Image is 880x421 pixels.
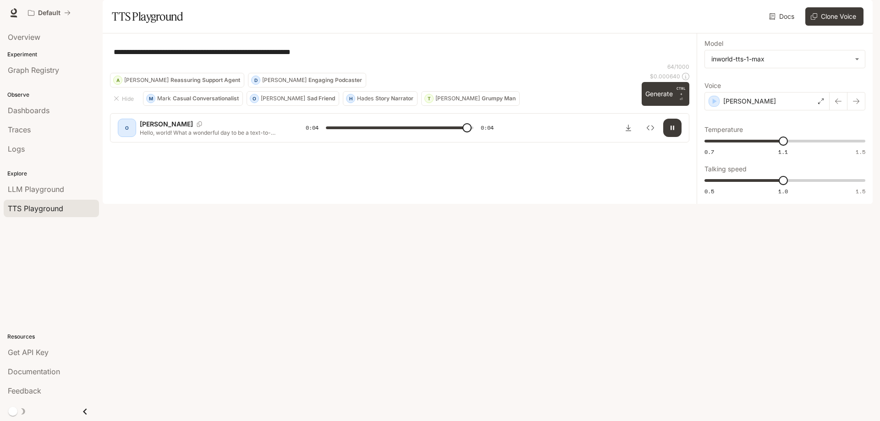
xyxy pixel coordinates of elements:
[375,96,413,101] p: Story Narrator
[856,148,865,156] span: 1.5
[856,187,865,195] span: 1.5
[346,91,355,106] div: H
[38,9,60,17] p: Default
[250,91,258,106] div: O
[705,50,865,68] div: inworld-tts-1-max
[619,119,638,137] button: Download audio
[641,119,660,137] button: Inspect
[435,96,480,101] p: [PERSON_NAME]
[425,91,433,106] div: T
[248,73,366,87] button: D[PERSON_NAME]Engaging Podcaster
[676,86,686,97] p: CTRL +
[140,129,284,137] p: Hello, world! What a wonderful day to be a text-to-speech model!
[704,166,747,172] p: Talking speed
[704,148,714,156] span: 0.7
[157,96,171,101] p: Mark
[357,96,374,101] p: Hades
[308,77,362,83] p: Engaging Podcaster
[421,91,520,106] button: T[PERSON_NAME]Grumpy Man
[247,91,339,106] button: O[PERSON_NAME]Sad Friend
[343,91,418,106] button: HHadesStory Narrator
[170,77,240,83] p: Reassuring Support Agent
[110,91,139,106] button: Hide
[481,123,494,132] span: 0:04
[24,4,75,22] button: All workspaces
[307,96,335,101] p: Sad Friend
[704,126,743,133] p: Temperature
[704,82,721,89] p: Voice
[193,121,206,127] button: Copy Voice ID
[482,96,516,101] p: Grumpy Man
[642,82,689,106] button: GenerateCTRL +⏎
[704,40,723,47] p: Model
[147,91,155,106] div: M
[120,120,134,135] div: O
[723,97,776,106] p: [PERSON_NAME]
[261,96,305,101] p: [PERSON_NAME]
[778,148,788,156] span: 1.1
[676,86,686,102] p: ⏎
[767,7,798,26] a: Docs
[711,55,850,64] div: inworld-tts-1-max
[650,72,680,80] p: $ 0.000640
[805,7,863,26] button: Clone Voice
[140,120,193,129] p: [PERSON_NAME]
[306,123,319,132] span: 0:04
[173,96,239,101] p: Casual Conversationalist
[124,77,169,83] p: [PERSON_NAME]
[143,91,243,106] button: MMarkCasual Conversationalist
[778,187,788,195] span: 1.0
[110,73,244,87] button: A[PERSON_NAME]Reassuring Support Agent
[262,77,307,83] p: [PERSON_NAME]
[114,73,122,87] div: A
[704,187,714,195] span: 0.5
[252,73,260,87] div: D
[667,63,689,71] p: 64 / 1000
[112,7,183,26] h1: TTS Playground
